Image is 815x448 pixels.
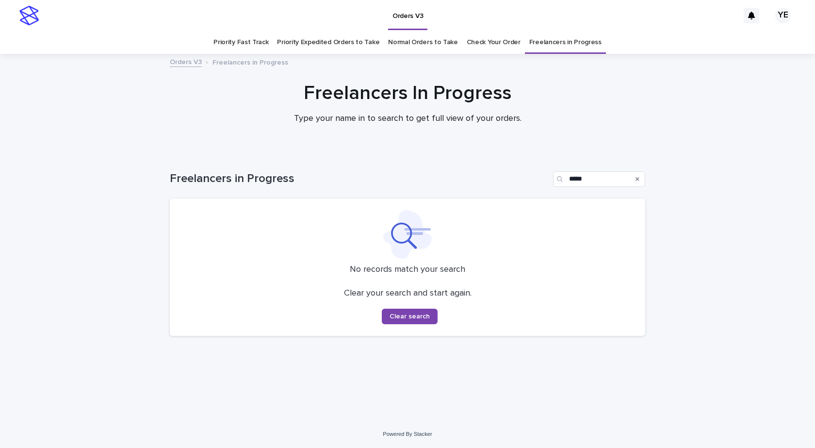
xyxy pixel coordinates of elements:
[19,6,39,25] img: stacker-logo-s-only.png
[213,114,602,124] p: Type your name in to search to get full view of your orders.
[467,31,521,54] a: Check Your Order
[553,171,645,187] input: Search
[181,265,634,275] p: No records match your search
[213,31,268,54] a: Priority Fast Track
[775,8,791,23] div: YE
[344,288,472,299] p: Clear your search and start again.
[382,309,438,324] button: Clear search
[388,31,458,54] a: Normal Orders to Take
[529,31,602,54] a: Freelancers in Progress
[170,172,549,186] h1: Freelancers in Progress
[170,56,202,67] a: Orders V3
[383,431,432,437] a: Powered By Stacker
[277,31,379,54] a: Priority Expedited Orders to Take
[390,313,430,320] span: Clear search
[212,56,288,67] p: Freelancers in Progress
[170,82,645,105] h1: Freelancers In Progress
